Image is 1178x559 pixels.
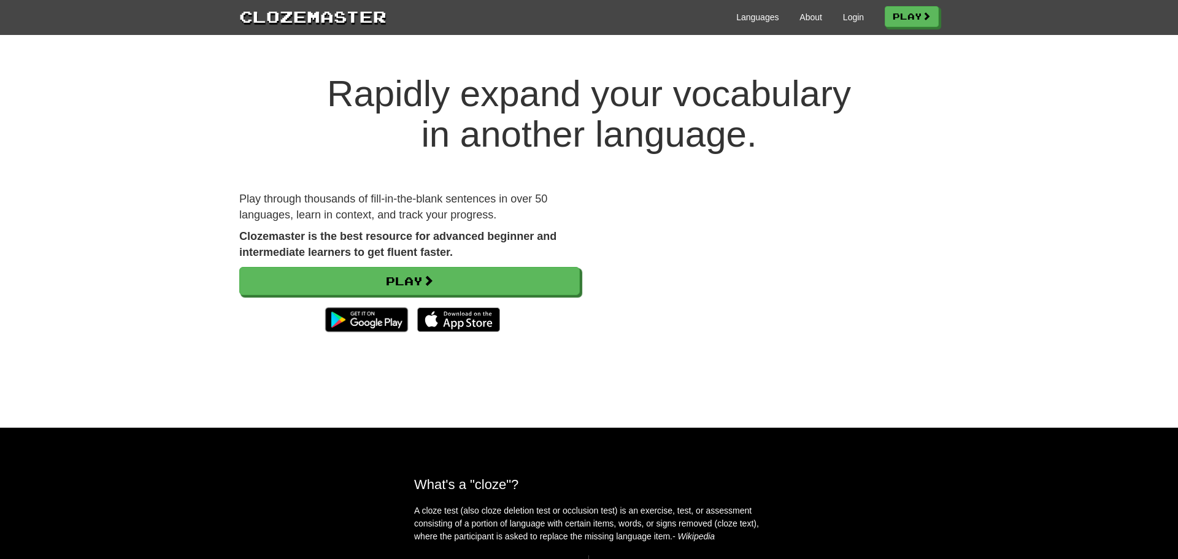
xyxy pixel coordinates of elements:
a: Clozemaster [239,5,387,28]
strong: Clozemaster is the best resource for advanced beginner and intermediate learners to get fluent fa... [239,230,556,258]
p: Play through thousands of fill-in-the-blank sentences in over 50 languages, learn in context, and... [239,191,580,223]
a: Play [239,267,580,295]
p: A cloze test (also cloze deletion test or occlusion test) is an exercise, test, or assessment con... [414,504,764,543]
a: Play [885,6,939,27]
em: - Wikipedia [672,531,715,541]
img: Get it on Google Play [319,301,414,338]
h2: What's a "cloze"? [414,477,764,492]
a: Login [843,11,864,23]
a: About [799,11,822,23]
img: Download_on_the_App_Store_Badge_US-UK_135x40-25178aeef6eb6b83b96f5f2d004eda3bffbb37122de64afbaef7... [417,307,500,332]
a: Languages [736,11,779,23]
